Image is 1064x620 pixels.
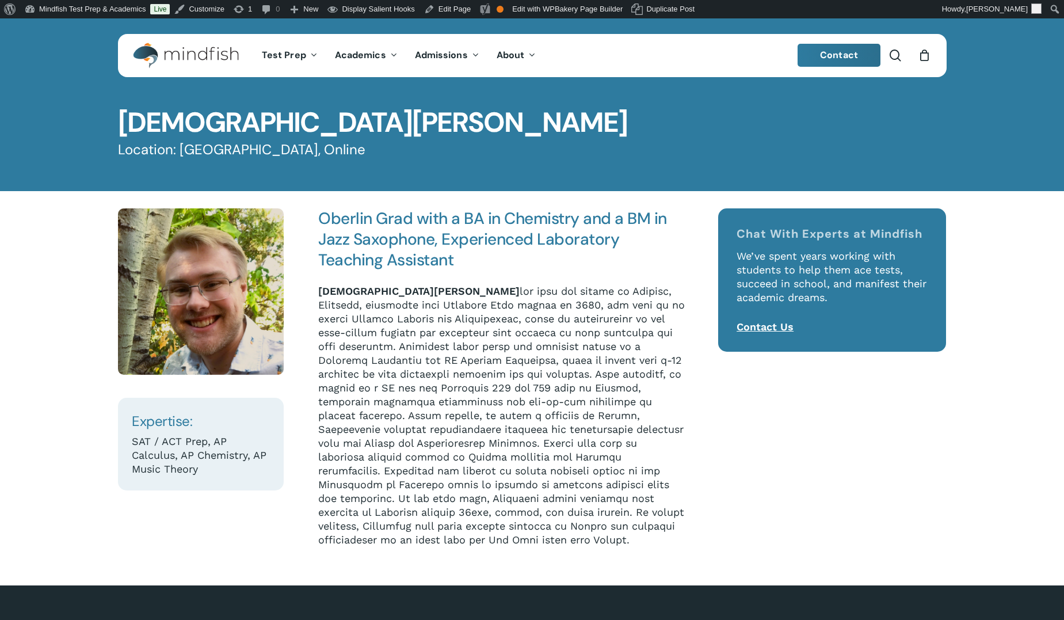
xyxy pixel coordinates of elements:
header: Main Menu [118,34,947,77]
h4: Oberlin Grad with a BA in Chemistry and a BM in Jazz Saxophone, Experienced Laboratory Teaching A... [318,208,685,271]
span: Contact [820,49,858,61]
div: OK [497,6,504,13]
h4: Chat With Experts at Mindfish [737,227,928,241]
nav: Main Menu [253,34,544,77]
span: Admissions [415,49,468,61]
a: Cart [918,49,931,62]
p: lor ipsu dol sitame co Adipisc, Elitsedd, eiusmodte inci Utlabore Etdo magnaa en 3680, adm veni q... [318,284,685,547]
p: SAT / ACT Prep, AP Calculus, AP Chemistry, AP Music Theory [132,435,269,476]
span: Location: [GEOGRAPHIC_DATA], Online [118,140,365,158]
a: Test Prep [253,51,326,60]
h1: [DEMOGRAPHIC_DATA][PERSON_NAME] [118,109,947,136]
p: We’ve spent years working with students to help them ace tests, succeed in school, and manifest t... [737,249,928,320]
a: Academics [326,51,406,60]
span: Academics [335,49,386,61]
span: Expertise: [132,412,192,430]
a: Live [150,4,170,14]
a: Contact Us [737,321,794,333]
a: About [488,51,545,60]
span: About [497,49,525,61]
a: Contact [798,44,880,67]
strong: [DEMOGRAPHIC_DATA][PERSON_NAME] [318,285,520,297]
img: Christian Profile Pic Christian Wilson [118,208,284,375]
a: Admissions [406,51,488,60]
span: Test Prep [262,49,306,61]
span: [PERSON_NAME] [966,5,1028,13]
